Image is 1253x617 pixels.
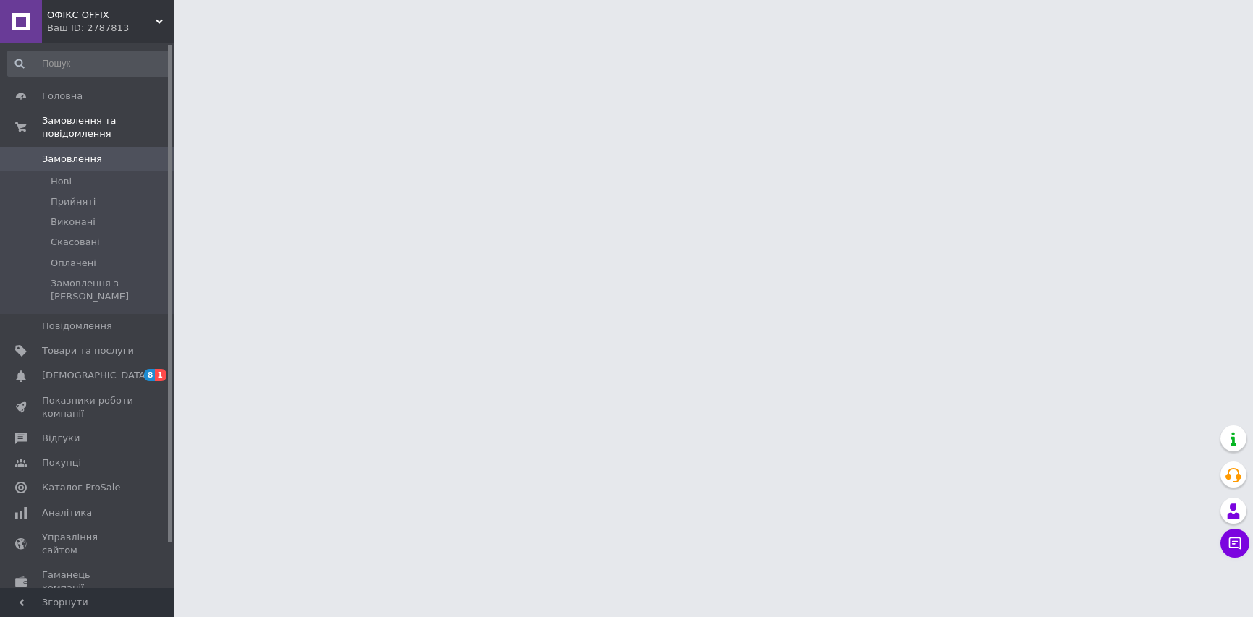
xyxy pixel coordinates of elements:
span: Замовлення та повідомлення [42,114,174,140]
span: Нові [51,175,72,188]
span: Скасовані [51,236,100,249]
span: Оплачені [51,257,96,270]
div: Ваш ID: 2787813 [47,22,174,35]
span: ОФІКС OFFIX [47,9,156,22]
span: 1 [155,369,166,381]
span: Показники роботи компанії [42,394,134,420]
span: Гаманець компанії [42,569,134,595]
span: Аналітика [42,506,92,519]
button: Чат з покупцем [1220,529,1249,558]
span: Прийняті [51,195,96,208]
span: Замовлення [42,153,102,166]
span: Виконані [51,216,96,229]
span: [DEMOGRAPHIC_DATA] [42,369,149,382]
span: Повідомлення [42,320,112,333]
span: 8 [144,369,156,381]
span: Відгуки [42,432,80,445]
span: Управління сайтом [42,531,134,557]
span: Товари та послуги [42,344,134,357]
span: Головна [42,90,83,103]
span: Замовлення з [PERSON_NAME] [51,277,169,303]
input: Пошук [7,51,170,77]
span: Покупці [42,456,81,469]
span: Каталог ProSale [42,481,120,494]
